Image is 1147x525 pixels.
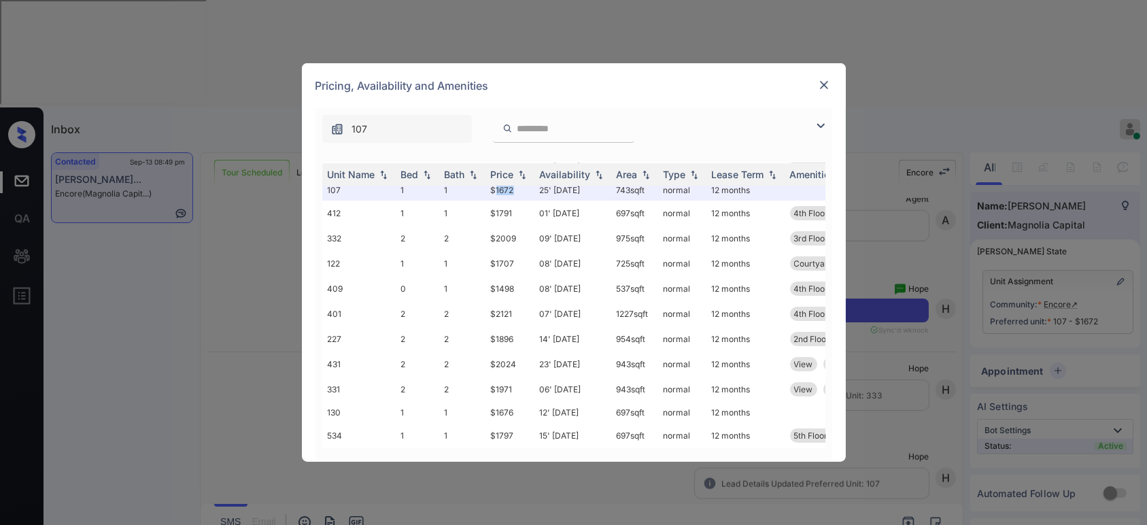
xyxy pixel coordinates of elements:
div: Bed [401,169,419,180]
td: 954 sqft [611,326,658,352]
div: Pricing, Availability and Amenities [302,63,846,108]
td: normal [658,423,706,448]
td: 1 [396,180,439,201]
td: 975 sqft [611,226,658,251]
td: 331 [322,377,396,402]
td: 12' [DATE] [534,402,611,423]
td: $1791 [485,201,534,226]
img: close [817,78,831,92]
td: $1896 [485,326,534,352]
td: 1 [439,251,485,276]
td: 2 [439,352,485,377]
td: 1 [439,201,485,226]
span: 4th Floor [794,284,829,294]
td: 534 [322,423,396,448]
div: Price [491,169,514,180]
td: $1672 [485,180,534,201]
div: Type [664,169,686,180]
span: View [794,359,813,369]
img: sorting [420,170,434,180]
img: sorting [687,170,701,180]
td: 2 [439,326,485,352]
td: 412 [322,201,396,226]
td: normal [658,326,706,352]
div: Bath [445,169,465,180]
td: normal [658,402,706,423]
td: 107 [322,180,396,201]
td: normal [658,226,706,251]
img: sorting [466,170,480,180]
td: 12 months [706,377,785,402]
td: 2 [396,226,439,251]
div: Lease Term [712,169,764,180]
img: sorting [592,170,606,180]
td: normal [658,251,706,276]
span: 4th Floor [794,208,829,218]
td: 12 months [706,180,785,201]
td: 1 [439,402,485,423]
td: 943 sqft [611,377,658,402]
td: 12 months [706,226,785,251]
td: 12 months [706,352,785,377]
td: 1 [396,423,439,448]
td: 1 [396,402,439,423]
td: 01' [DATE] [534,201,611,226]
div: Area [617,169,638,180]
td: 401 [322,301,396,326]
td: 227 [322,326,396,352]
td: 332 [322,226,396,251]
td: 409 [322,276,396,301]
td: 2 [396,326,439,352]
td: 122 [322,251,396,276]
td: 2 [396,352,439,377]
td: 12 months [706,276,785,301]
td: 06' [DATE] [534,377,611,402]
img: sorting [766,170,779,180]
td: 1 [439,423,485,448]
td: 431 [322,352,396,377]
td: 12 months [706,402,785,423]
td: 15' [DATE] [534,423,611,448]
td: 2 [439,301,485,326]
td: normal [658,301,706,326]
td: 12 months [706,301,785,326]
td: 743 sqft [611,180,658,201]
span: 5th Floor [794,430,828,441]
td: $1676 [485,402,534,423]
td: 2 [396,377,439,402]
td: normal [658,352,706,377]
img: icon-zuma [502,122,513,135]
td: 12 months [706,251,785,276]
td: $2121 [485,301,534,326]
td: $2024 [485,352,534,377]
td: $2009 [485,226,534,251]
td: 08' [DATE] [534,276,611,301]
td: 2 [439,226,485,251]
td: $1707 [485,251,534,276]
td: normal [658,180,706,201]
td: 0 [396,276,439,301]
td: 1 [396,201,439,226]
td: 697 sqft [611,423,658,448]
span: 2nd Floor [794,334,830,344]
td: 08' [DATE] [534,251,611,276]
td: 12 months [706,423,785,448]
img: icon-zuma [330,122,344,136]
td: 25' [DATE] [534,180,611,201]
td: 537 sqft [611,276,658,301]
span: 3rd Floor [794,233,829,243]
td: 2 [439,377,485,402]
div: Unit Name [328,169,375,180]
span: Courtyard view [794,258,854,269]
span: View [794,384,813,394]
img: sorting [515,170,529,180]
span: 4th Floor [794,309,829,319]
td: 130 [322,402,396,423]
td: 12 months [706,201,785,226]
td: 2 [396,301,439,326]
td: normal [658,201,706,226]
td: 14' [DATE] [534,326,611,352]
td: 943 sqft [611,352,658,377]
td: 1 [439,276,485,301]
img: icon-zuma [812,118,829,134]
